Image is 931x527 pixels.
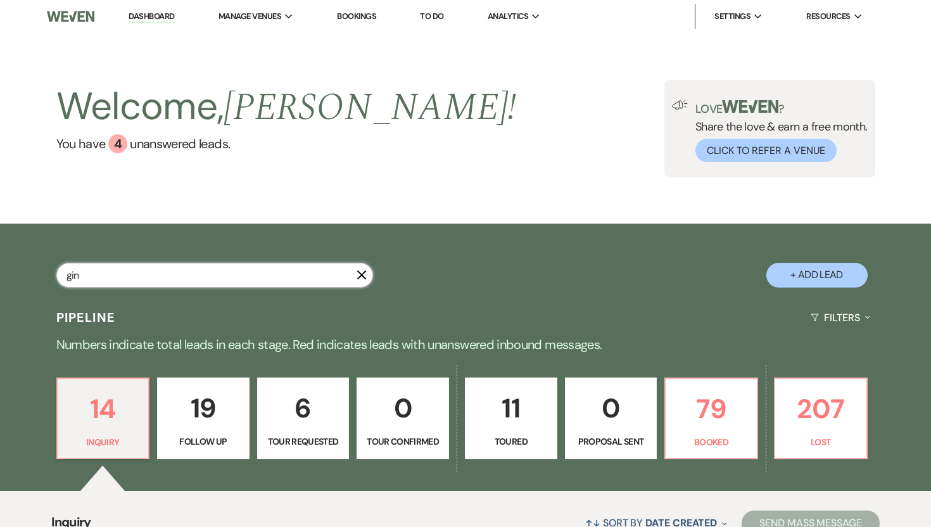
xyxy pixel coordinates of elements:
input: Search by name, event date, email address or phone number [56,263,373,288]
a: To Do [420,11,443,22]
button: + Add Lead [766,263,868,288]
h3: Pipeline [56,308,116,326]
a: 79Booked [664,378,758,460]
button: Filters [806,301,875,334]
p: Toured [473,435,549,448]
span: Resources [806,10,850,23]
p: Numbers indicate total leads in each stage. Red indicates leads with unanswered inbound messages. [9,334,921,355]
a: Bookings [337,11,376,22]
span: Analytics [488,10,528,23]
p: Booked [673,435,749,449]
a: 19Follow Up [157,378,250,460]
p: Love ? [695,100,868,115]
p: 79 [673,388,749,430]
span: Manage Venues [218,10,281,23]
p: Tour Requested [265,435,341,448]
p: Inquiry [65,435,141,449]
div: Share the love & earn a free month. [688,100,868,162]
a: 0Tour Confirmed [357,378,449,460]
p: Follow Up [165,435,241,448]
p: 19 [165,387,241,429]
img: loud-speaker-illustration.svg [672,100,688,110]
a: 207Lost [774,378,868,460]
span: [PERSON_NAME] ! [224,79,516,137]
p: Lost [783,435,859,449]
a: 0Proposal Sent [565,378,657,460]
img: Weven Logo [47,3,94,30]
p: Tour Confirmed [365,435,441,448]
p: 11 [473,387,549,429]
a: 6Tour Requested [257,378,350,460]
p: Proposal Sent [573,435,649,448]
a: 11Toured [465,378,557,460]
button: Click to Refer a Venue [695,139,837,162]
span: Settings [714,10,750,23]
p: 0 [573,387,649,429]
p: 14 [65,388,141,430]
p: 207 [783,388,859,430]
div: 4 [108,134,127,153]
img: weven-logo-green.svg [722,100,778,113]
a: Dashboard [129,11,174,23]
a: 14Inquiry [56,378,150,460]
p: 6 [265,387,341,429]
a: You have 4 unanswered leads. [56,134,517,153]
h2: Welcome, [56,80,517,134]
p: 0 [365,387,441,429]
